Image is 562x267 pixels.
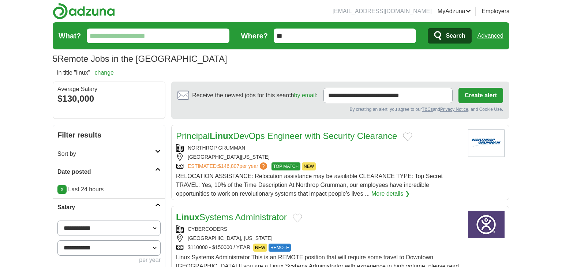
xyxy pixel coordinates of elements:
[271,162,300,170] span: TOP MATCH
[177,106,503,113] div: By creating an alert, you agree to our and , and Cookie Use.
[176,153,462,161] div: [GEOGRAPHIC_DATA][US_STATE]
[253,244,267,252] span: NEW
[371,189,410,198] a: More details ❯
[438,7,471,16] a: MyAdzuna
[57,185,67,194] a: X
[188,145,245,151] a: NORTHROP GRUMMAN
[53,52,57,65] span: 5
[57,185,161,194] p: Last 24 hours
[53,54,227,64] h1: Remote Jobs in the [GEOGRAPHIC_DATA]
[192,91,317,100] span: Receive the newest jobs for this search :
[57,150,155,158] h2: Sort by
[53,3,115,19] img: Adzuna logo
[176,212,287,222] a: LinuxSystems Administrator
[446,29,465,43] span: Search
[57,168,155,176] h2: Date posted
[482,7,509,16] a: Employers
[269,244,291,252] span: REMOTE
[176,131,397,141] a: PrincipalLinuxDevOps Engineer with Security Clearance
[422,107,433,112] a: T&Cs
[428,28,471,44] button: Search
[57,68,114,77] h2: in title "linux"
[176,173,443,197] span: RELOCATION ASSISTANCE: Relocation assistance may be available CLEARANCE TYPE: Top Secret TRAVEL: ...
[176,234,462,242] div: [GEOGRAPHIC_DATA], [US_STATE]
[53,125,165,145] h2: Filter results
[176,212,199,222] strong: Linux
[403,132,412,141] button: Add to favorite jobs
[57,86,161,92] div: Average Salary
[468,211,505,238] img: CyberCoders logo
[294,92,316,98] a: by email
[333,7,432,16] li: [EMAIL_ADDRESS][DOMAIN_NAME]
[260,162,267,170] span: ?
[53,163,165,181] a: Date posted
[188,226,227,232] a: CYBERCODERS
[188,162,269,170] a: ESTIMATED:$146,807per year?
[59,30,81,41] label: What?
[218,163,239,169] span: $146,807
[477,29,503,43] a: Advanced
[458,88,503,103] button: Create alert
[57,256,161,264] div: per year
[95,69,114,76] a: change
[57,203,155,212] h2: Salary
[440,107,468,112] a: Privacy Notice
[53,198,165,216] a: Salary
[468,129,505,157] img: Northrop Grumman logo
[210,131,233,141] strong: Linux
[53,145,165,163] a: Sort by
[293,214,302,222] button: Add to favorite jobs
[302,162,316,170] span: NEW
[57,92,161,105] div: $130,000
[241,30,268,41] label: Where?
[176,244,462,252] div: $110000 - $150000 / YEAR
